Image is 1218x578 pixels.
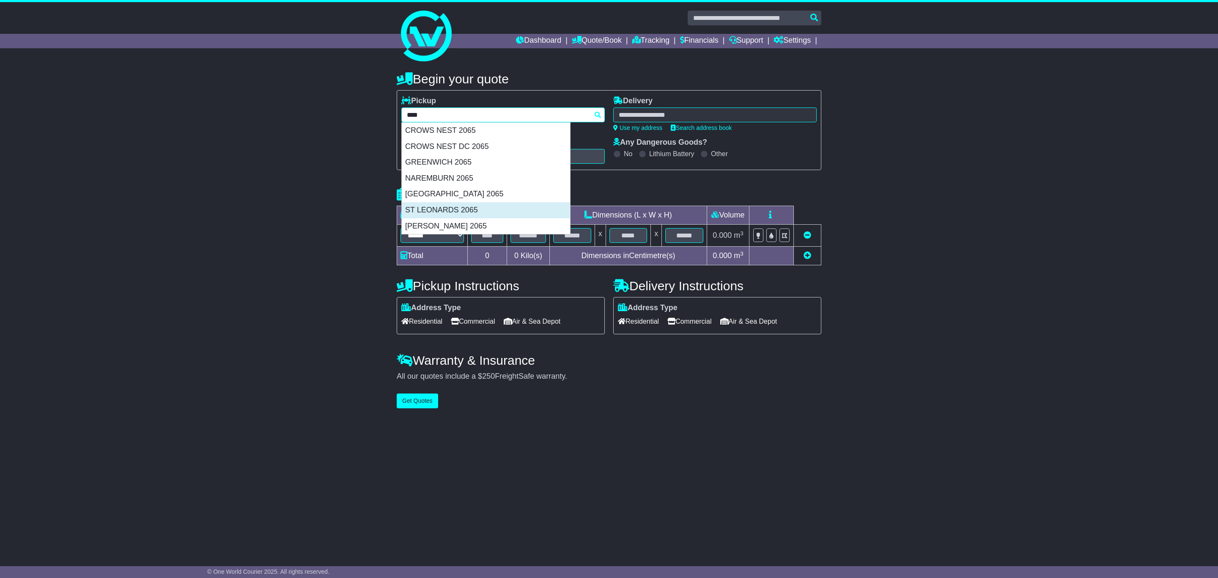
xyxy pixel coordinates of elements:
label: Lithium Battery [649,150,694,158]
span: © One World Courier 2025. All rights reserved. [207,568,329,575]
span: 0.000 [713,231,732,239]
a: Dashboard [516,34,561,48]
a: Remove this item [804,231,811,239]
a: Use my address [613,124,662,131]
a: Tracking [632,34,669,48]
typeahead: Please provide city [401,107,605,122]
h4: Package details | [397,187,503,201]
div: ST LEONARDS 2065 [402,202,570,218]
h4: Begin your quote [397,72,821,86]
div: CROWS NEST DC 2065 [402,139,570,155]
a: Quote/Book [572,34,622,48]
td: 0 [468,247,507,265]
a: Settings [774,34,811,48]
sup: 3 [740,250,743,257]
label: Pickup [401,96,436,106]
span: Commercial [667,315,711,328]
div: [GEOGRAPHIC_DATA] 2065 [402,186,570,202]
td: Total [397,247,468,265]
span: Residential [401,315,442,328]
span: m [734,231,743,239]
span: 250 [482,372,495,380]
span: Air & Sea Depot [720,315,777,328]
label: Any Dangerous Goods? [613,138,707,147]
button: Get Quotes [397,394,438,408]
td: x [651,225,662,247]
label: Address Type [401,303,461,313]
a: Add new item [804,251,811,260]
td: Kilo(s) [507,247,550,265]
td: Dimensions (L x W x H) [549,206,707,225]
td: x [595,225,606,247]
span: Commercial [451,315,495,328]
span: Residential [618,315,659,328]
label: No [624,150,632,158]
td: Type [397,206,468,225]
td: Dimensions in Centimetre(s) [549,247,707,265]
span: 0 [514,251,518,260]
a: Search address book [671,124,732,131]
label: Other [711,150,728,158]
label: Delivery [613,96,653,106]
span: Air & Sea Depot [504,315,561,328]
sup: 3 [740,230,743,237]
td: Volume [707,206,749,225]
h4: Delivery Instructions [613,279,821,293]
a: Financials [680,34,719,48]
div: All our quotes include a $ FreightSafe warranty. [397,372,821,381]
div: [PERSON_NAME] 2065 [402,218,570,234]
div: NAREMBURN 2065 [402,171,570,187]
h4: Warranty & Insurance [397,353,821,367]
h4: Pickup Instructions [397,279,605,293]
div: CROWS NEST 2065 [402,123,570,139]
div: GREENWICH 2065 [402,154,570,171]
label: Address Type [618,303,678,313]
a: Support [729,34,763,48]
span: m [734,251,743,260]
span: 0.000 [713,251,732,260]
